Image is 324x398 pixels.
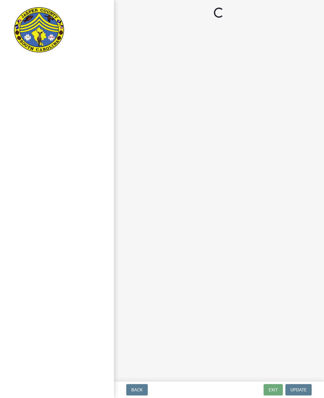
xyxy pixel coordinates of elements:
[264,384,283,395] button: Exit
[126,384,148,395] button: Back
[285,384,312,395] button: Update
[13,7,65,54] img: Jasper County, South Carolina
[290,387,307,392] span: Update
[131,387,143,392] span: Back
